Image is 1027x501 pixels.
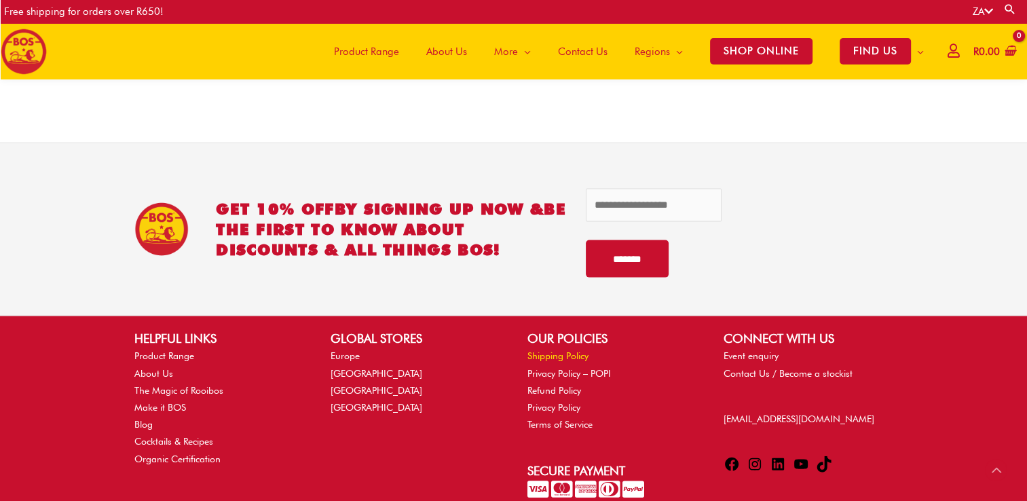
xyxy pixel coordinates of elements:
h2: HELPFUL LINKS [134,329,303,348]
img: BOS logo finals-200px [1,29,47,75]
span: R [973,45,979,58]
a: [GEOGRAPHIC_DATA] [331,368,422,379]
a: Event enquiry [724,350,779,361]
a: Blog [134,419,153,430]
a: The Magic of Rooibos [134,385,223,396]
a: Make it BOS [134,402,186,413]
nav: HELPFUL LINKS [134,348,303,467]
span: SHOP ONLINE [710,38,813,64]
bdi: 0.00 [973,45,1000,58]
nav: OUR POLICIES [527,348,696,433]
nav: CONNECT WITH US [724,348,893,382]
span: Regions [635,31,670,72]
a: Contact Us [544,23,621,79]
span: Contact Us [558,31,608,72]
a: Search button [1003,3,1017,16]
span: BY SIGNING UP NOW & [335,200,544,218]
span: Product Range [334,31,399,72]
h2: GET 10% OFF be the first to know about discounts & all things BOS! [216,199,566,260]
h2: GLOBAL STORES [331,329,500,348]
a: About Us [134,368,173,379]
a: More [481,23,544,79]
span: About Us [426,31,467,72]
a: Cocktails & Recipes [134,436,213,447]
span: FIND US [840,38,911,64]
nav: Site Navigation [310,23,937,79]
a: Privacy Policy – POPI [527,368,611,379]
a: Europe [331,350,360,361]
img: BOS Ice Tea [134,202,189,257]
a: Terms of Service [527,419,593,430]
a: [GEOGRAPHIC_DATA] [331,385,422,396]
a: ZA [973,5,993,18]
a: Refund Policy [527,385,581,396]
h2: OUR POLICIES [527,329,696,348]
a: Organic Certification [134,453,221,464]
a: Shipping Policy [527,350,589,361]
nav: GLOBAL STORES [331,348,500,416]
a: [EMAIL_ADDRESS][DOMAIN_NAME] [724,413,874,424]
span: More [494,31,518,72]
a: Product Range [320,23,413,79]
a: Regions [621,23,696,79]
h2: CONNECT WITH US [724,329,893,348]
a: Product Range [134,350,194,361]
a: About Us [413,23,481,79]
a: [GEOGRAPHIC_DATA] [331,402,422,413]
a: Contact Us / Become a stockist [724,368,853,379]
h2: Secure Payment [527,462,696,480]
a: Privacy Policy [527,402,580,413]
a: View Shopping Cart, empty [971,37,1017,67]
a: SHOP ONLINE [696,23,826,79]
